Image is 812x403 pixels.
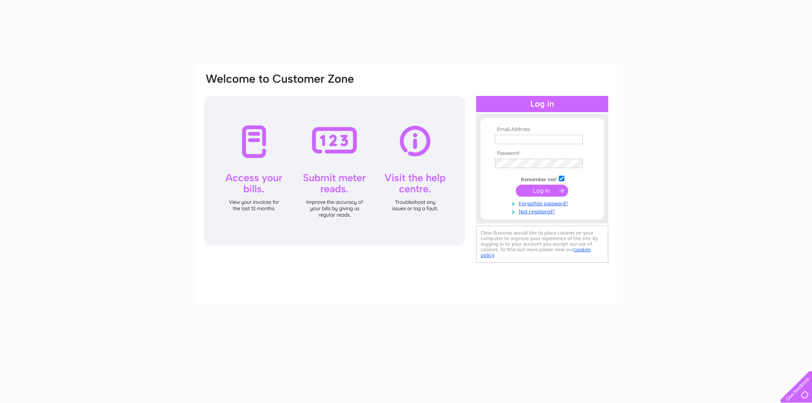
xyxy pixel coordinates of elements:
[476,226,608,263] div: Clear Business would like to place cookies on your computer to improve your experience of the sit...
[493,151,592,157] th: Password:
[493,174,592,183] td: Remember me?
[495,199,592,207] a: Forgotten password?
[481,246,591,258] a: cookies policy
[493,127,592,133] th: Email Address:
[495,207,592,215] a: Not registered?
[516,185,568,197] input: Submit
